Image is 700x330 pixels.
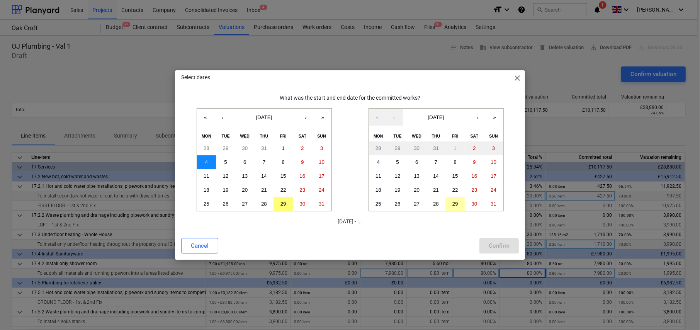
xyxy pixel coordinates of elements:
[299,173,305,179] abbr: 16 August 2025
[388,155,407,169] button: 5 August 2025
[426,197,446,211] button: 28 August 2025
[375,201,381,207] abbr: 25 August 2025
[407,197,426,211] button: 27 August 2025
[407,155,426,169] button: 6 August 2025
[369,141,388,155] button: 28 July 2025
[214,109,231,126] button: ‹
[274,197,293,211] button: 29 August 2025
[223,201,229,207] abbr: 26 August 2025
[452,134,459,138] abbr: Friday
[235,197,255,211] button: 27 August 2025
[312,141,331,155] button: 3 August 2025
[261,187,267,193] abbr: 21 August 2025
[369,109,386,126] button: «
[433,173,439,179] abbr: 14 August 2025
[319,159,325,165] abbr: 10 August 2025
[274,155,293,169] button: 8 August 2025
[432,134,440,138] abbr: Thursday
[426,169,446,183] button: 14 August 2025
[369,197,388,211] button: 25 August 2025
[454,159,456,165] abbr: 8 August 2025
[407,169,426,183] button: 13 August 2025
[452,173,458,179] abbr: 15 August 2025
[197,169,216,183] button: 11 August 2025
[261,173,267,179] abbr: 14 August 2025
[274,183,293,197] button: 22 August 2025
[282,159,284,165] abbr: 8 August 2025
[414,187,420,193] abbr: 20 August 2025
[317,134,326,138] abbr: Sunday
[293,169,312,183] button: 16 August 2025
[369,183,388,197] button: 18 August 2025
[395,187,401,193] abbr: 19 August 2025
[242,201,248,207] abbr: 27 August 2025
[491,201,496,207] abbr: 31 August 2025
[197,155,216,169] button: 4 August 2025
[293,141,312,155] button: 2 August 2025
[293,197,312,211] button: 30 August 2025
[452,201,458,207] abbr: 29 August 2025
[513,73,522,83] span: close
[388,169,407,183] button: 12 August 2025
[484,155,503,169] button: 10 August 2025
[299,134,306,138] abbr: Saturday
[181,73,210,82] p: Select dates
[235,155,255,169] button: 6 August 2025
[205,159,208,165] abbr: 4 August 2025
[428,114,444,120] span: [DATE]
[395,145,401,151] abbr: 29 July 2025
[242,145,248,151] abbr: 30 July 2025
[454,145,456,151] abbr: 1 August 2025
[661,293,700,330] iframe: Chat Widget
[445,141,465,155] button: 1 August 2025
[235,141,255,155] button: 30 July 2025
[255,169,274,183] button: 14 August 2025
[403,109,469,126] button: [DATE]
[280,134,287,138] abbr: Friday
[255,141,274,155] button: 31 July 2025
[414,145,420,151] abbr: 30 July 2025
[394,134,402,138] abbr: Tuesday
[414,201,420,207] abbr: 27 August 2025
[261,201,267,207] abbr: 28 August 2025
[314,109,331,126] button: »
[433,201,439,207] abbr: 28 August 2025
[297,109,314,126] button: ›
[435,159,437,165] abbr: 7 August 2025
[235,183,255,197] button: 20 August 2025
[181,94,519,102] p: What was the start and end date for the committed works?
[433,187,439,193] abbr: 21 August 2025
[197,197,216,211] button: 25 August 2025
[465,197,484,211] button: 30 August 2025
[369,155,388,169] button: 4 August 2025
[465,155,484,169] button: 9 August 2025
[261,145,267,151] abbr: 31 July 2025
[197,141,216,155] button: 28 July 2025
[465,169,484,183] button: 16 August 2025
[293,183,312,197] button: 23 August 2025
[469,109,486,126] button: ›
[216,155,235,169] button: 5 August 2025
[319,201,325,207] abbr: 31 August 2025
[414,173,420,179] abbr: 13 August 2025
[202,134,211,138] abbr: Monday
[235,169,255,183] button: 13 August 2025
[204,187,209,193] abbr: 18 August 2025
[426,141,446,155] button: 31 July 2025
[407,141,426,155] button: 30 July 2025
[375,145,381,151] abbr: 28 July 2025
[492,145,495,151] abbr: 3 August 2025
[280,187,286,193] abbr: 22 August 2025
[491,173,496,179] abbr: 17 August 2025
[489,134,498,138] abbr: Sunday
[204,145,209,151] abbr: 28 July 2025
[486,109,503,126] button: »
[426,155,446,169] button: 7 August 2025
[445,183,465,197] button: 22 August 2025
[222,134,230,138] abbr: Tuesday
[243,159,246,165] abbr: 6 August 2025
[395,173,401,179] abbr: 12 August 2025
[216,169,235,183] button: 12 August 2025
[223,145,229,151] abbr: 29 July 2025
